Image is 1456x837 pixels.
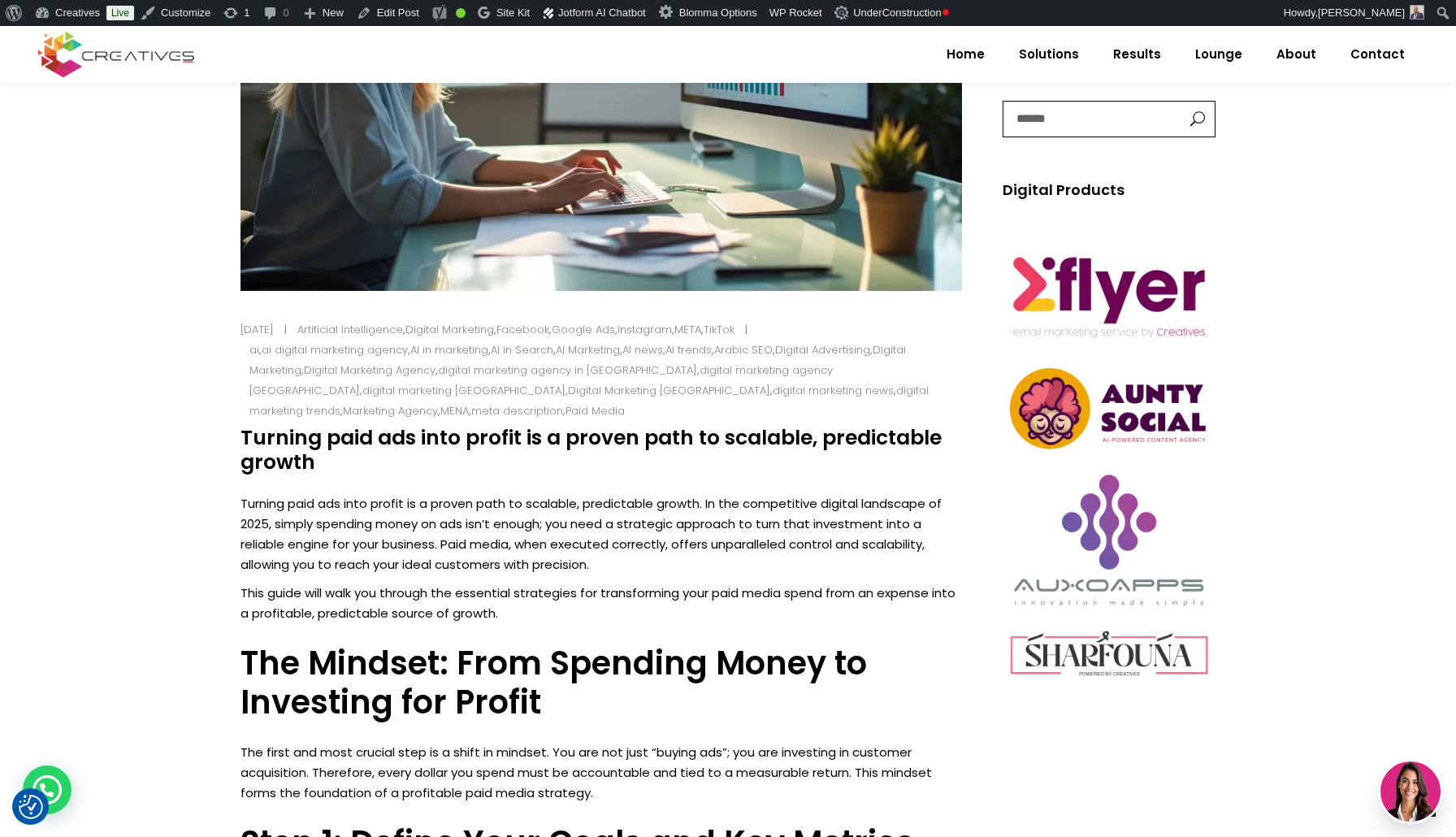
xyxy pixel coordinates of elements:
p: This guide will walk you through the essential strategies for transforming your paid media spend ... [240,583,962,623]
h3: The Mindset: From Spending Money to Investing for Profit [240,644,962,722]
span: Home [947,33,985,76]
a: META [674,322,701,337]
div: Good [456,8,466,18]
a: AI Marketing [556,342,620,358]
a: Digital Marketing Agency [304,362,435,378]
a: Live [106,6,134,20]
div: , , , , , , [288,319,746,340]
a: AI in marketing [410,342,488,358]
img: Creatives | Turning paid ads into profit is a proven path to scalable, predictable growth [834,6,851,20]
span: Solutions [1019,33,1079,76]
img: Creatives | Turning paid ads into profit is a proven path to scalable, predictable growth [1410,5,1424,20]
a: Contact [1333,33,1422,76]
a: meta description [471,403,563,418]
span: [PERSON_NAME] [1318,7,1405,19]
a: Artificial Intelligence [297,322,403,337]
a: Lounge [1178,33,1259,76]
a: ai [249,342,259,358]
img: Creatives [34,29,198,80]
span: Results [1113,33,1161,76]
button: button [1174,102,1215,137]
a: MENA [440,403,469,418]
a: digital marketing [GEOGRAPHIC_DATA] [362,383,565,398]
a: [DATE] [240,322,274,337]
a: Facebook [496,322,549,337]
a: Home [929,33,1002,76]
a: Digital Marketing [405,322,494,337]
a: AI in Search [491,342,553,358]
img: agent [1380,761,1441,822]
img: Revisit consent button [19,795,43,819]
span: About [1276,33,1316,76]
a: Digital Advertising [775,342,870,358]
img: Creatives | Turning paid ads into profit is a proven path to scalable, predictable growth [1003,463,1216,616]
p: The first and most crucial step is a shift in mindset. You are not just “buying ads”; you are inv... [240,742,962,803]
div: , , , , , , , , , , , , , , , , , , , , [249,340,951,421]
button: Consent Preferences [19,795,43,819]
a: Results [1096,33,1178,76]
a: AI trends [665,342,712,358]
a: Paid Media [565,403,625,418]
a: Digital Marketing [GEOGRAPHIC_DATA] [568,383,770,398]
h5: Digital Products [1003,179,1216,202]
img: Creatives | Turning paid ads into profit is a proven path to scalable, predictable growth [1003,624,1216,684]
span: Site Kit [496,7,530,19]
h4: Turning paid ads into profit is a proven path to scalable, predictable growth [240,426,962,475]
a: Arabic SEO [714,342,773,358]
img: Creatives | Turning paid ads into profit is a proven path to scalable, predictable growth [1003,363,1216,455]
div: WhatsApp contact [23,765,71,814]
p: Turning paid ads into profit is a proven path to scalable, predictable growth. In the competitive... [240,493,962,575]
a: About [1259,33,1333,76]
a: Marketing Agency [343,403,438,418]
span: Contact [1350,33,1405,76]
a: Google Ads [552,322,615,337]
a: AI news [622,342,663,358]
img: Creatives | Turning paid ads into profit is a proven path to scalable, predictable growth [1003,232,1216,355]
a: digital marketing agency in [GEOGRAPHIC_DATA] [438,362,697,378]
a: digital marketing news [773,383,894,398]
a: ai digital marketing agency [262,342,408,358]
span: Lounge [1195,33,1242,76]
a: TikTok [704,322,734,337]
a: Instagram [617,322,672,337]
a: Solutions [1002,33,1096,76]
